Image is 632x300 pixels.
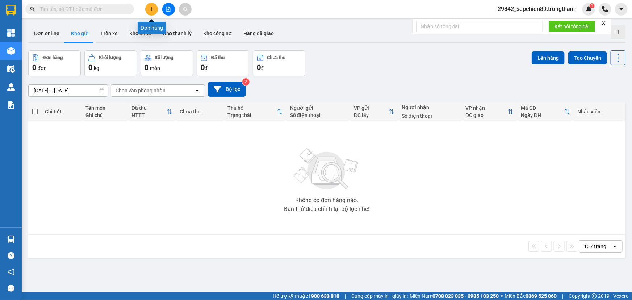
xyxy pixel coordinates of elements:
div: Số điện thoại [290,112,347,118]
th: Toggle SortBy [350,102,398,121]
sup: 2 [242,78,250,86]
button: Lên hàng [532,51,565,64]
span: 0 [145,63,148,72]
span: 29842_sepchien89.trungthanh [492,4,582,13]
span: 0 [32,63,36,72]
span: aim [183,7,188,12]
button: Kho thanh lý [157,25,197,42]
img: solution-icon [7,101,15,109]
span: notification [8,268,14,275]
button: Tạo Chuyến [568,51,607,64]
span: ⚪️ [501,295,503,297]
div: Số điện thoại [402,113,458,119]
button: aim [179,3,192,16]
strong: 0369 525 060 [526,293,557,299]
div: Chưa thu [180,109,220,114]
span: | [562,292,563,300]
span: Hỗ trợ kỹ thuật: [273,292,339,300]
img: dashboard-icon [7,29,15,37]
span: Miền Bắc [505,292,557,300]
span: Miền Nam [410,292,499,300]
div: Tên món [85,105,124,111]
div: ĐC lấy [354,112,389,118]
span: | [345,292,346,300]
span: đơn [38,65,47,71]
img: warehouse-icon [7,83,15,91]
div: 10 / trang [584,243,606,250]
div: Bạn thử điều chỉnh lại bộ lọc nhé! [284,206,369,212]
img: svg+xml;base64,PHN2ZyBjbGFzcz0ibGlzdC1wbHVnX19zdmciIHhtbG5zPSJodHRwOi8vd3d3LnczLm9yZy8yMDAwL3N2Zy... [290,144,363,195]
span: 0 [88,63,92,72]
img: logo-vxr [6,5,16,16]
span: question-circle [8,252,14,259]
div: Đơn hàng [43,55,63,60]
button: Chưa thu0đ [253,50,305,76]
span: copyright [592,293,597,299]
input: Tìm tên, số ĐT hoặc mã đơn [40,5,125,13]
div: Ngày ĐH [521,112,564,118]
span: search [30,7,35,12]
button: file-add [162,3,175,16]
button: Kết nối tổng đài [549,21,595,32]
button: Đã thu0đ [197,50,249,76]
div: Người gửi [290,105,347,111]
div: Mã GD [521,105,564,111]
span: kg [94,65,99,71]
strong: 0708 023 035 - 0935 103 250 [432,293,499,299]
button: Trên xe [95,25,124,42]
button: Đơn online [28,25,65,42]
svg: open [612,243,618,249]
div: Thu hộ [227,105,277,111]
span: close [601,21,606,26]
span: 0 [201,63,205,72]
th: Toggle SortBy [517,102,574,121]
div: Trạng thái [227,112,277,118]
input: Nhập số tổng đài [416,21,543,32]
span: Kết nối tổng đài [554,22,590,30]
button: plus [145,3,158,16]
button: Kho công nợ [197,25,238,42]
img: warehouse-icon [7,236,15,243]
button: Kho nhận [124,25,157,42]
div: Khối lượng [99,55,121,60]
th: Toggle SortBy [462,102,517,121]
div: Không có đơn hàng nào. [295,197,358,203]
button: Kho gửi [65,25,95,42]
button: Đơn hàng0đơn [28,50,81,76]
div: VP gửi [354,105,389,111]
th: Toggle SortBy [224,102,286,121]
span: file-add [166,7,171,12]
span: message [8,285,14,292]
span: plus [149,7,154,12]
button: Khối lượng0kg [84,50,137,76]
span: đ [261,65,264,71]
button: Số lượng0món [141,50,193,76]
button: caret-down [615,3,628,16]
strong: 1900 633 818 [308,293,339,299]
div: Số lượng [155,55,173,60]
span: Cung cấp máy in - giấy in: [351,292,408,300]
div: ĐC giao [465,112,508,118]
span: 1 [591,3,593,8]
div: Chi tiết [45,109,78,114]
div: Đã thu [211,55,225,60]
button: Hàng đã giao [238,25,280,42]
input: Select a date range. [29,85,108,96]
th: Toggle SortBy [128,102,176,121]
div: Nhân viên [577,109,622,114]
img: phone-icon [602,6,608,12]
svg: open [194,88,200,93]
span: món [150,65,160,71]
span: caret-down [618,6,625,12]
div: Tạo kho hàng mới [611,25,625,39]
img: warehouse-icon [7,47,15,55]
div: Ghi chú [85,112,124,118]
span: 0 [257,63,261,72]
span: đ [205,65,208,71]
div: Đã thu [131,105,167,111]
div: VP nhận [465,105,508,111]
div: HTTT [131,112,167,118]
div: Chưa thu [267,55,286,60]
div: Chọn văn phòng nhận [116,87,166,94]
img: icon-new-feature [586,6,592,12]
